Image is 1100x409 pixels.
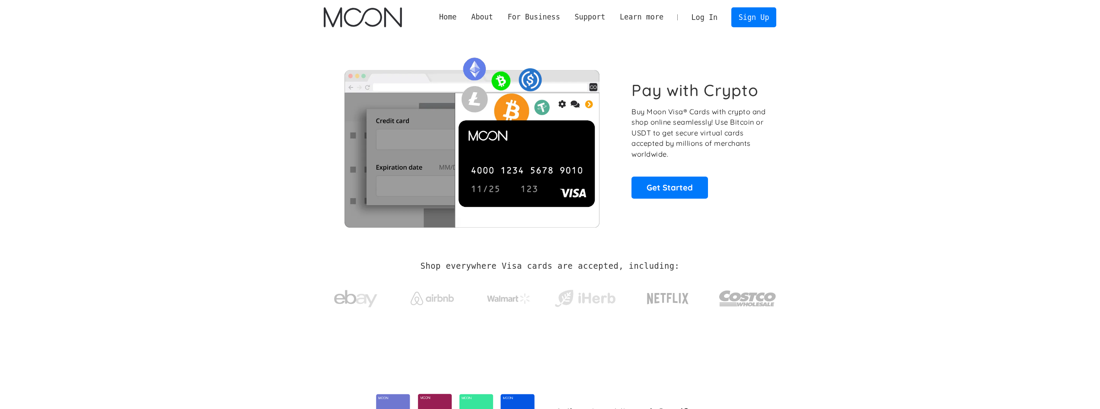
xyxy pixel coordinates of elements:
[324,277,388,317] a: ebay
[631,177,708,198] a: Get Started
[568,12,612,23] div: Support
[620,12,663,23] div: Learn more
[719,282,777,315] img: Costco
[612,12,671,23] div: Learn more
[574,12,605,23] div: Support
[731,7,776,27] a: Sign Up
[553,287,617,310] img: iHerb
[411,292,454,305] img: Airbnb
[334,285,377,312] img: ebay
[471,12,493,23] div: About
[631,81,759,100] h1: Pay with Crypto
[487,293,530,304] img: Walmart
[646,288,689,309] img: Netflix
[324,7,402,27] a: home
[476,285,541,308] a: Walmart
[324,7,402,27] img: Moon Logo
[324,52,620,227] img: Moon Cards let you spend your crypto anywhere Visa is accepted.
[421,261,679,271] h2: Shop everywhere Visa cards are accepted, including:
[464,12,500,23] div: About
[400,283,464,309] a: Airbnb
[432,12,464,23] a: Home
[629,279,707,314] a: Netflix
[507,12,560,23] div: For Business
[719,274,777,319] a: Costco
[684,8,725,27] a: Log In
[553,279,617,314] a: iHerb
[501,12,568,23] div: For Business
[631,106,767,160] p: Buy Moon Visa® Cards with crypto and shop online seamlessly! Use Bitcoin or USDT to get secure vi...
